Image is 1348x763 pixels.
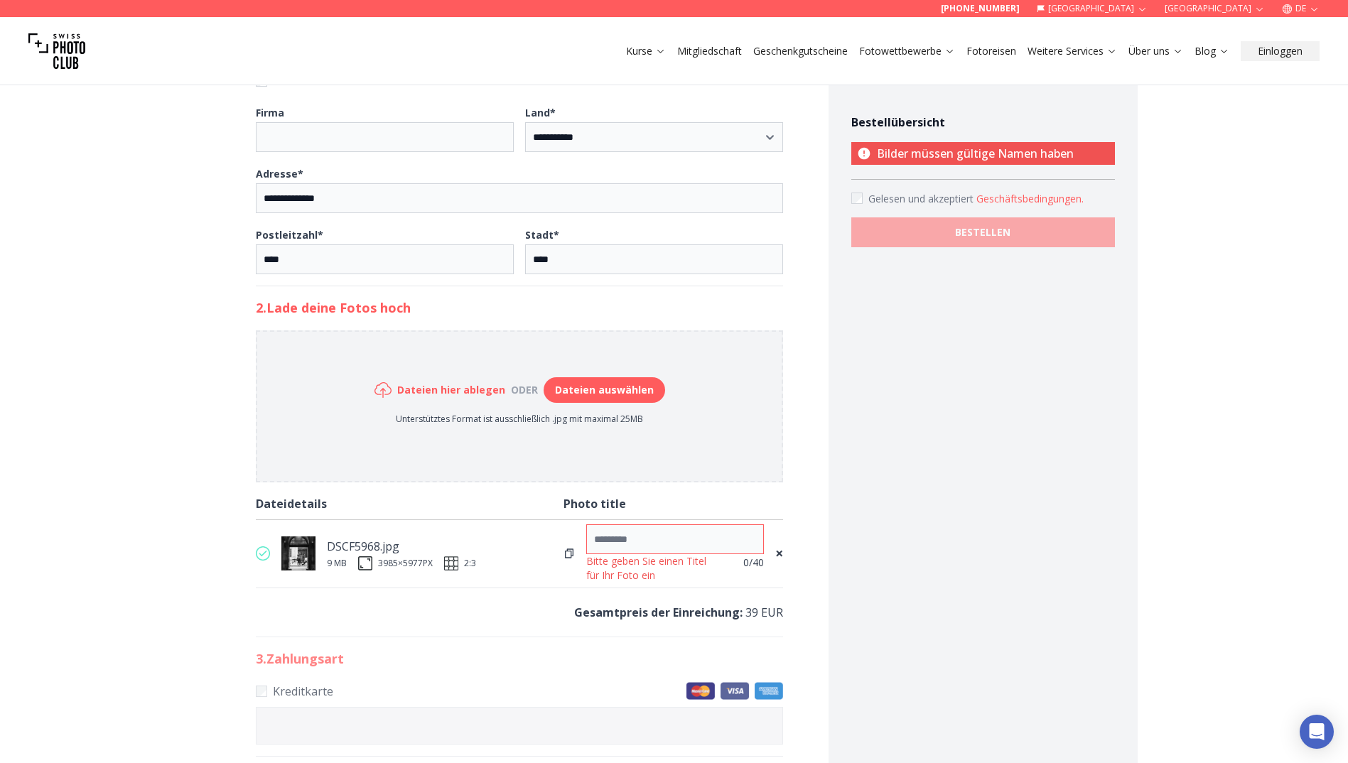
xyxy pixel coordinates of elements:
b: Postleitzahl * [256,228,323,242]
img: valid [256,546,270,561]
img: size [358,556,372,570]
a: Mitgliedschaft [677,44,742,58]
input: Stadt* [525,244,783,274]
p: Unterstütztes Format ist ausschließlich .jpg mit maximal 25MB [374,413,665,425]
div: 3985 × 5977 PX [378,558,433,569]
button: Einloggen [1241,41,1320,61]
a: Fotowettbewerbe [859,44,955,58]
input: Accept terms [851,193,863,204]
a: Geschenkgutscheine [753,44,848,58]
button: Accept termsGelesen und akzeptiert [976,192,1084,206]
select: Land* [525,122,783,152]
b: BESTELLEN [955,225,1010,239]
p: 39 EUR [256,602,783,622]
div: Photo title [564,494,783,514]
div: Dateidetails [256,494,564,514]
input: Firma [256,122,514,152]
button: Mitgliedschaft [672,41,748,61]
a: [PHONE_NUMBER] [941,3,1020,14]
h6: Dateien hier ablegen [397,383,505,397]
div: DSCF5968.jpg [327,536,476,556]
input: Postleitzahl* [256,244,514,274]
span: 2:3 [464,558,476,569]
button: Fotowettbewerbe [853,41,961,61]
a: Fotoreisen [966,44,1016,58]
h2: 2. Lade deine Fotos hoch [256,298,783,318]
a: Kurse [626,44,666,58]
b: Gesamtpreis der Einreichung : [574,605,743,620]
div: oder [505,383,544,397]
span: 0 /40 [743,556,764,570]
button: Weitere Services [1022,41,1123,61]
span: × [775,543,783,563]
img: thumb [281,536,316,570]
button: Über uns [1123,41,1189,61]
p: Bilder müssen gültige Namen haben [851,142,1115,165]
input: Adresse* [256,183,783,213]
b: Firma [256,106,284,119]
span: Gelesen und akzeptiert [868,192,976,205]
button: Fotoreisen [961,41,1022,61]
h4: Bestellübersicht [851,114,1115,131]
a: Weitere Services [1028,44,1117,58]
a: Über uns [1128,44,1183,58]
b: Land * [525,106,556,119]
button: Kurse [620,41,672,61]
b: Adresse * [256,167,303,180]
img: ratio [444,556,458,570]
button: Blog [1189,41,1235,61]
div: Bitte geben Sie einen Titel für Ihr Foto ein [586,554,720,583]
div: Open Intercom Messenger [1300,715,1334,749]
a: Blog [1195,44,1229,58]
b: Stadt * [525,228,559,242]
button: Geschenkgutscheine [748,41,853,61]
img: Swiss photo club [28,23,85,80]
button: BESTELLEN [851,217,1115,247]
div: 9 MB [327,558,347,569]
button: Dateien auswählen [544,377,665,403]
